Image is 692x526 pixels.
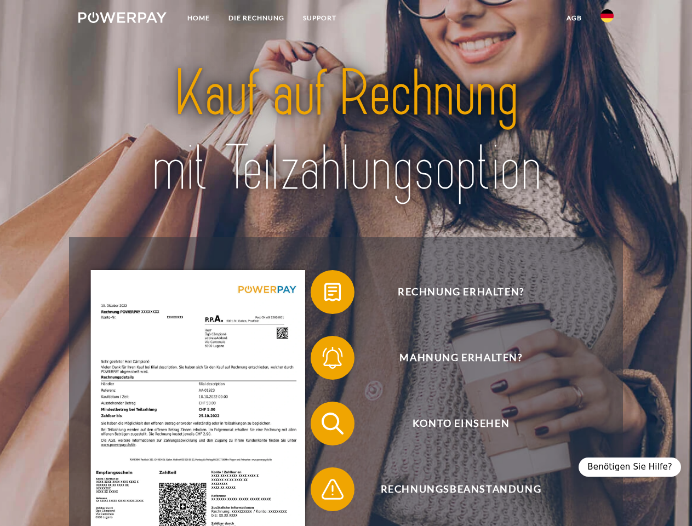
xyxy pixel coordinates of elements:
div: Benötigen Sie Hilfe? [579,458,681,477]
img: logo-powerpay-white.svg [78,12,167,23]
img: qb_bell.svg [319,344,346,371]
span: Rechnung erhalten? [327,270,595,314]
a: Home [178,8,219,28]
span: Mahnung erhalten? [327,336,595,380]
img: qb_bill.svg [319,278,346,306]
img: qb_warning.svg [319,476,346,503]
button: Mahnung erhalten? [311,336,596,380]
span: Rechnungsbeanstandung [327,467,595,511]
a: DIE RECHNUNG [219,8,294,28]
img: qb_search.svg [319,410,346,437]
button: Rechnung erhalten? [311,270,596,314]
a: SUPPORT [294,8,346,28]
img: title-powerpay_de.svg [105,53,587,210]
a: agb [557,8,591,28]
button: Rechnungsbeanstandung [311,467,596,511]
img: de [601,9,614,22]
span: Konto einsehen [327,402,595,445]
button: Konto einsehen [311,402,596,445]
